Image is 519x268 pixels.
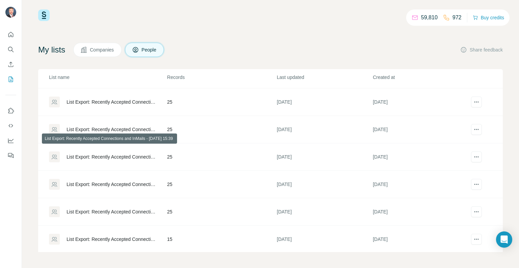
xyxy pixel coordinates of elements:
[460,46,503,53] button: Share feedback
[276,226,372,253] td: [DATE]
[5,7,16,18] img: Avatar
[372,143,468,171] td: [DATE]
[67,208,156,215] div: List Export: Recently Accepted Connections and InMails - [DATE] 16:13
[5,105,16,117] button: Use Surfe on LinkedIn
[471,97,482,107] button: actions
[167,198,277,226] td: 25
[5,58,16,70] button: Enrich CSV
[471,151,482,162] button: actions
[5,28,16,41] button: Quick start
[276,171,372,198] td: [DATE]
[276,116,372,143] td: [DATE]
[5,43,16,56] button: Search
[167,226,277,253] td: 15
[142,46,157,53] span: People
[372,116,468,143] td: [DATE]
[5,120,16,132] button: Use Surfe API
[167,88,277,116] td: 25
[5,73,16,85] button: My lists
[452,14,462,22] p: 972
[496,231,512,248] div: Open Intercom Messenger
[167,116,277,143] td: 25
[471,206,482,217] button: actions
[421,14,438,22] p: 59,810
[67,126,156,133] div: List Export: Recently Accepted Connections and InMails - [DATE] 15:39
[471,234,482,245] button: actions
[372,198,468,226] td: [DATE]
[167,171,277,198] td: 25
[167,143,277,171] td: 25
[276,88,372,116] td: [DATE]
[372,171,468,198] td: [DATE]
[90,46,115,53] span: Companies
[277,74,372,81] p: Last updated
[473,13,504,22] button: Buy credits
[373,74,468,81] p: Created at
[276,198,372,226] td: [DATE]
[49,74,167,81] p: List name
[372,226,468,253] td: [DATE]
[5,149,16,162] button: Feedback
[67,236,156,243] div: List Export: Recently Accepted Connections and InMails - [DATE] 16:09
[471,179,482,190] button: actions
[372,88,468,116] td: [DATE]
[67,153,156,160] div: List Export: Recently Accepted Connections and InMails - [DATE] 15:39
[167,74,276,81] p: Records
[471,124,482,135] button: actions
[38,9,50,21] img: Surfe Logo
[5,135,16,147] button: Dashboard
[38,44,65,55] h4: My lists
[67,99,156,105] div: List Export: Recently Accepted Connections and InMails - [DATE] 17:16
[67,181,156,188] div: List Export: Recently Accepted Connections and InMails - [DATE] 15:38
[276,143,372,171] td: [DATE]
